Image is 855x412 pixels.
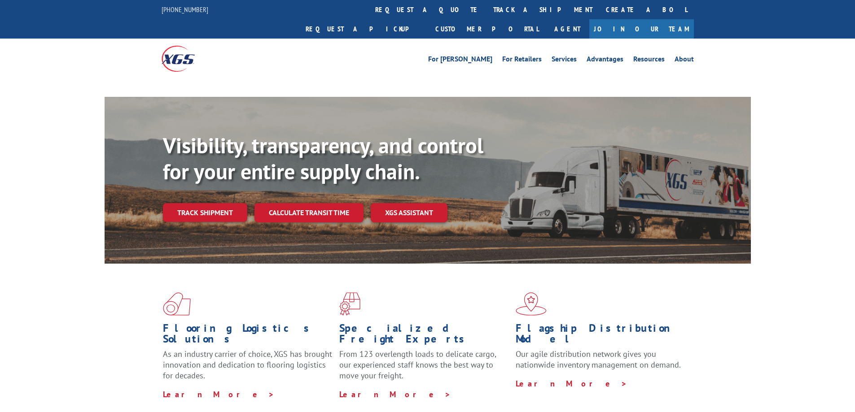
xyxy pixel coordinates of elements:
[429,19,545,39] a: Customer Portal
[163,323,333,349] h1: Flooring Logistics Solutions
[163,389,275,399] a: Learn More >
[545,19,589,39] a: Agent
[502,56,542,65] a: For Retailers
[516,349,681,370] span: Our agile distribution network gives you nationwide inventory management on demand.
[371,203,447,222] a: XGS ASSISTANT
[552,56,577,65] a: Services
[589,19,694,39] a: Join Our Team
[339,389,451,399] a: Learn More >
[254,203,364,222] a: Calculate transit time
[339,292,360,316] img: xgs-icon-focused-on-flooring-red
[163,131,483,185] b: Visibility, transparency, and control for your entire supply chain.
[516,323,685,349] h1: Flagship Distribution Model
[516,292,547,316] img: xgs-icon-flagship-distribution-model-red
[163,349,332,381] span: As an industry carrier of choice, XGS has brought innovation and dedication to flooring logistics...
[428,56,492,65] a: For [PERSON_NAME]
[299,19,429,39] a: Request a pickup
[633,56,665,65] a: Resources
[163,203,247,222] a: Track shipment
[339,323,509,349] h1: Specialized Freight Experts
[162,5,208,14] a: [PHONE_NUMBER]
[516,378,627,389] a: Learn More >
[587,56,623,65] a: Advantages
[675,56,694,65] a: About
[339,349,509,389] p: From 123 overlength loads to delicate cargo, our experienced staff knows the best way to move you...
[163,292,191,316] img: xgs-icon-total-supply-chain-intelligence-red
